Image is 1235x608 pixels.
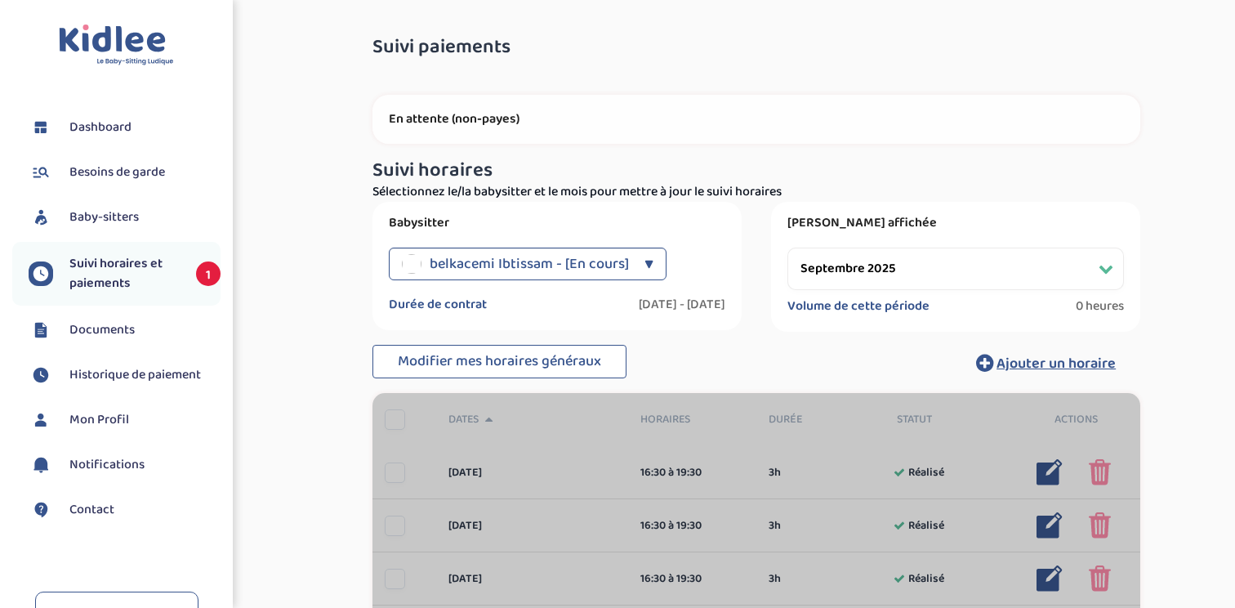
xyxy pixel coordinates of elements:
a: Notifications [29,453,221,477]
a: Dashboard [29,115,221,140]
h3: Suivi horaires [372,160,1140,181]
span: Dashboard [69,118,132,137]
img: besoin.svg [29,160,53,185]
button: Modifier mes horaires généraux [372,345,626,379]
button: Ajouter un horaire [952,345,1140,381]
img: suivihoraire.svg [29,363,53,387]
img: suivihoraire.svg [29,262,53,286]
span: Documents [69,320,135,340]
a: Documents [29,318,221,342]
img: documents.svg [29,318,53,342]
label: [PERSON_NAME] affichée [787,215,1124,231]
span: 0 heures [1076,298,1124,315]
p: En attente (non-payes) [389,111,1124,127]
img: dashboard.svg [29,115,53,140]
a: Contact [29,498,221,522]
span: Ajouter un horaire [996,352,1116,375]
span: Suivi horaires et paiements [69,254,180,293]
span: Modifier mes horaires généraux [398,350,601,373]
span: Contact [69,500,114,520]
a: Suivi horaires et paiements 1 [29,254,221,293]
span: Besoins de garde [69,163,165,182]
a: Besoins de garde [29,160,221,185]
label: Babysitter [389,215,725,231]
a: Historique de paiement [29,363,221,387]
img: babysitters.svg [29,205,53,230]
span: Mon Profil [69,410,129,430]
img: profil.svg [29,408,53,432]
label: Durée de contrat [389,297,487,313]
a: Mon Profil [29,408,221,432]
img: contact.svg [29,498,53,522]
img: notification.svg [29,453,53,477]
p: Sélectionnez le/la babysitter et le mois pour mettre à jour le suivi horaires [372,182,1140,202]
div: ▼ [644,248,653,280]
span: Baby-sitters [69,208,139,227]
label: Volume de cette période [787,298,930,315]
label: [DATE] - [DATE] [639,297,725,313]
span: Notifications [69,455,145,475]
a: Baby-sitters [29,205,221,230]
span: Historique de paiement [69,365,201,385]
img: logo.svg [59,25,174,66]
span: 1 [196,262,221,286]
span: Suivi paiements [372,37,510,58]
span: belkacemi Ibtissam - [En cours] [430,248,629,280]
